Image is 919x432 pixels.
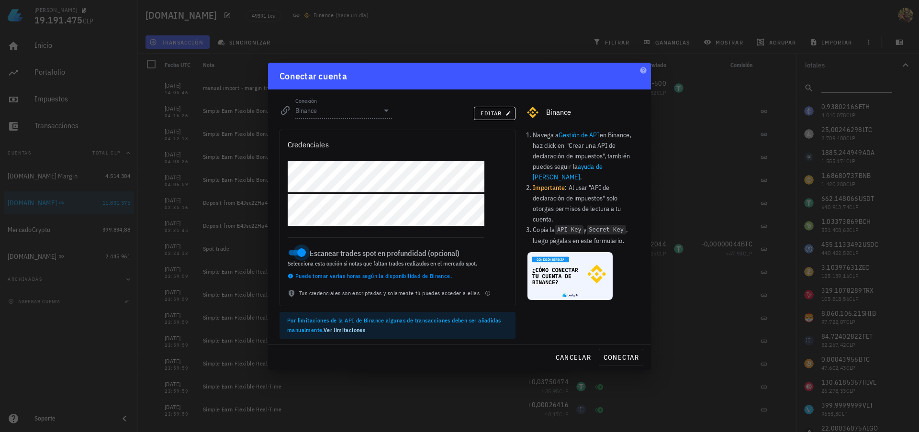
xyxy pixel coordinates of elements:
[287,316,508,335] div: Por limitaciones de la API de Binance algunas de transacciones deben ser añadidas manualmente.
[533,224,639,246] li: Copia la y , luego pégalas en este formulario.
[280,288,515,306] div: Tus credenciales son encriptadas y solamente tú puedes acceder a ellas.
[295,97,317,104] label: Conexión
[599,349,643,366] button: conectar
[480,110,509,117] span: editar
[555,353,591,362] span: cancelar
[533,162,602,181] a: ayuda de [PERSON_NAME]
[310,248,484,258] label: Escanear trades spot en profundidad (opcional)
[555,225,583,234] code: API Key
[280,68,347,84] div: Conectar cuenta
[533,182,639,224] li: : Al usar "API de declaración de impuestos" solo otorgas permisos de lectura a tu cuenta.
[559,131,599,139] a: Gestión de API
[324,326,365,333] a: Ver limitaciones
[288,261,484,266] div: Selecciona esta opción si notas que faltan trades realizados en el mercado spot.
[546,108,639,117] div: Binance
[587,225,626,234] code: Secret Key
[288,271,484,281] div: Puede tomar varias horas según la disponibilidad de Binance.
[474,107,516,120] button: editar
[551,349,595,366] button: cancelar
[603,353,639,362] span: conectar
[533,183,565,192] b: Importante
[533,130,639,182] li: Navega a en Binance, haz click en "Crear una API de declaración de impuestos", también puedes seg...
[288,138,329,151] div: Credenciales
